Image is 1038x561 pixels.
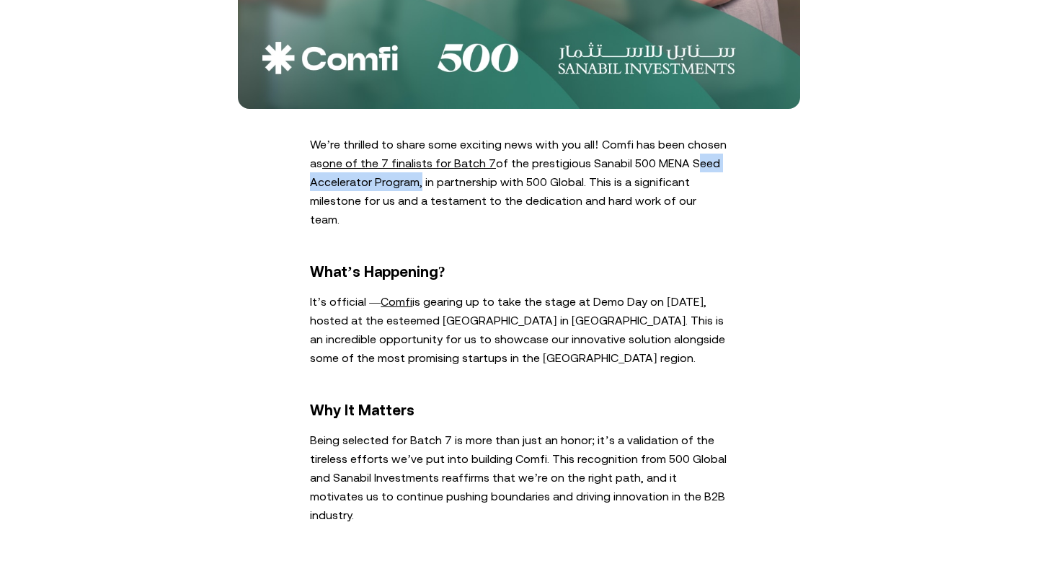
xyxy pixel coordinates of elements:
h3: Why It Matters [310,402,728,419]
p: It’s official — is gearing up to take the stage at Demo Day on [DATE], hosted at the esteemed [GE... [310,292,728,367]
p: Being selected for Batch 7 is more than just an honor; it’s a validation of the tireless efforts ... [310,430,728,524]
p: We’re thrilled to share some exciting news with you all! Comfi has been chosen as of the prestigi... [310,135,728,229]
h3: What’s Happening? [310,263,728,280]
a: Comfi [381,295,412,308]
a: one of the 7 finalists for Batch 7 [322,156,496,169]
